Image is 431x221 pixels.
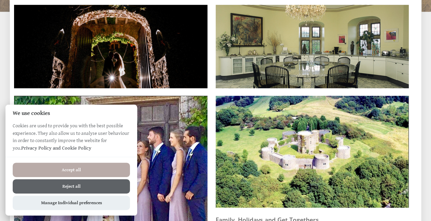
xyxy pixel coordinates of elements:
[14,5,207,88] img: 4BDDC37E-CE91-464E-A811-5458A3F3479E.full.JPG
[5,122,137,157] p: Cookies are used to provide you with the best possible experience. They also allow us to analyse ...
[13,196,130,210] button: Manage Individual preferences
[216,5,409,88] img: 10339-kitchen-Copy.full.jpg
[21,145,91,151] a: Privacy Policy and Cookie Policy
[5,110,137,117] h2: We use cookies
[13,163,130,177] button: Accept all
[13,179,130,194] button: Reject all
